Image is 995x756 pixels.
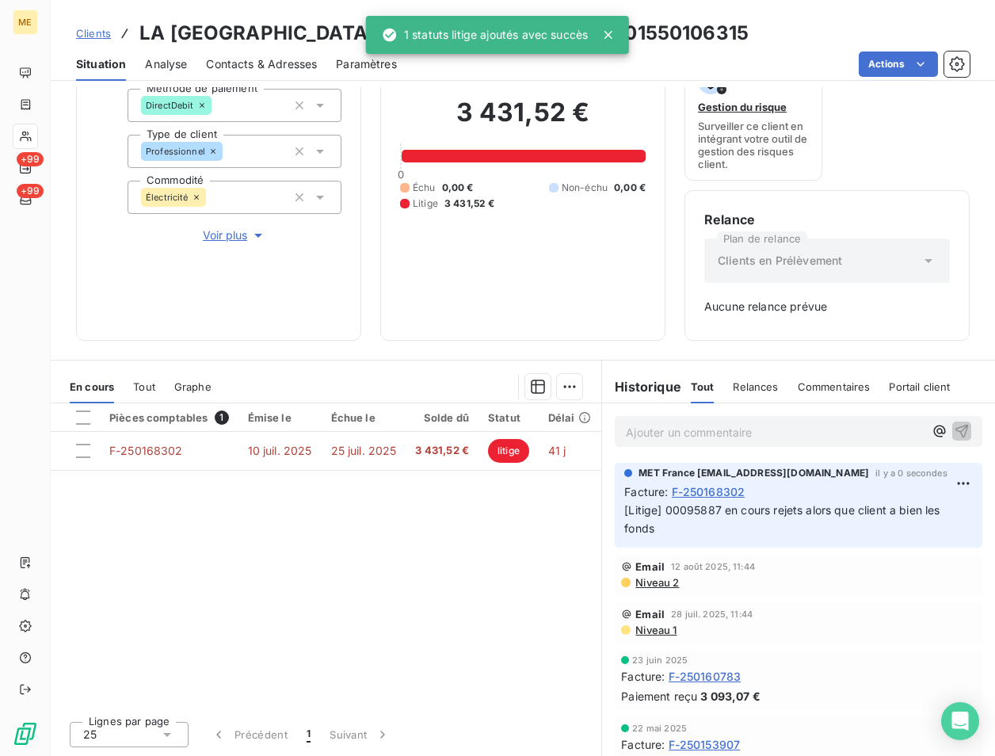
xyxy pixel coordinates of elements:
[76,56,126,72] span: Situation
[639,466,869,480] span: MET France [EMAIL_ADDRESS][DOMAIN_NAME]
[442,181,474,195] span: 0,00 €
[413,197,438,211] span: Litige
[133,380,155,393] span: Tout
[733,380,778,393] span: Relances
[700,688,761,704] span: 3 093,07 €
[76,27,111,40] span: Clients
[669,668,741,685] span: F-250160783
[621,668,665,685] span: Facture :
[146,147,205,156] span: Professionnel
[400,97,646,144] h2: 3 431,52 €
[635,608,665,620] span: Email
[109,410,229,425] div: Pièces comptables
[223,144,235,158] input: Ajouter une valeur
[632,724,687,733] span: 22 mai 2025
[415,443,469,459] span: 3 431,52 €
[621,688,697,704] span: Paiement reçu
[212,98,224,113] input: Ajouter une valeur
[248,444,312,457] span: 10 juil. 2025
[215,410,229,425] span: 1
[444,197,495,211] span: 3 431,52 €
[13,721,38,746] img: Logo LeanPay
[691,380,715,393] span: Tout
[331,444,397,457] span: 25 juil. 2025
[206,56,317,72] span: Contacts & Adresses
[201,718,297,751] button: Précédent
[13,187,37,212] a: +99
[413,181,436,195] span: Échu
[632,655,688,665] span: 23 juin 2025
[635,560,665,573] span: Email
[128,227,341,244] button: Voir plus
[672,483,745,500] span: F-250168302
[859,52,938,77] button: Actions
[602,377,681,396] h6: Historique
[634,624,677,636] span: Niveau 1
[941,702,979,740] div: Open Intercom Messenger
[562,181,608,195] span: Non-échu
[297,718,320,751] button: 1
[875,468,947,478] span: il y a 0 secondes
[624,483,668,500] span: Facture :
[145,56,187,72] span: Analyse
[203,227,266,243] span: Voir plus
[320,718,400,751] button: Suivant
[17,184,44,198] span: +99
[704,299,950,315] span: Aucune relance prévue
[698,101,787,113] span: Gestion du risque
[13,155,37,181] a: +99
[139,19,749,48] h3: LA [GEOGRAPHIC_DATA] - METFRA000001671_30001550106315
[624,503,943,535] span: [Litige] 00095887 en cours rejets alors que client a bien les fonds
[76,25,111,41] a: Clients
[684,59,822,181] button: Gestion du risqueSurveiller ce client en intégrant votre outil de gestion des risques client.
[146,193,189,202] span: Électricité
[698,120,809,170] span: Surveiller ce client en intégrant votre outil de gestion des risques client.
[669,736,741,753] span: F-250153907
[614,181,646,195] span: 0,00 €
[70,380,114,393] span: En cours
[336,56,397,72] span: Paramètres
[206,190,219,204] input: Ajouter une valeur
[548,411,591,424] div: Délai
[634,576,679,589] span: Niveau 2
[621,736,665,753] span: Facture :
[671,609,753,619] span: 28 juil. 2025, 11:44
[671,562,755,571] span: 12 août 2025, 11:44
[718,253,842,269] span: Clients en Prélèvement
[889,380,950,393] span: Portail client
[398,168,404,181] span: 0
[109,444,183,457] span: F-250168302
[17,152,44,166] span: +99
[146,101,194,110] span: DirectDebit
[83,727,97,743] span: 25
[174,380,212,393] span: Graphe
[13,10,38,35] div: ME
[488,411,529,424] div: Statut
[488,439,529,463] span: litige
[248,411,312,424] div: Émise le
[382,21,588,49] div: 1 statuts litige ajoutés avec succès
[704,210,950,229] h6: Relance
[307,727,311,743] span: 1
[798,380,871,393] span: Commentaires
[415,411,469,424] div: Solde dû
[548,444,566,457] span: 41 j
[331,411,397,424] div: Échue le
